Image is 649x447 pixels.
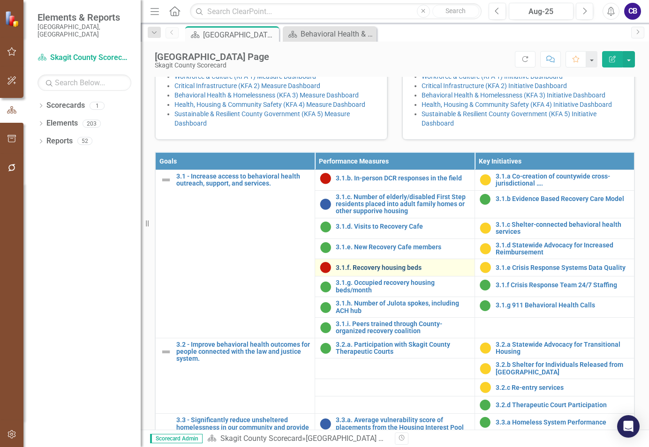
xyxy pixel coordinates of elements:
[155,52,269,62] div: [GEOGRAPHIC_DATA] Page
[174,110,350,127] a: Sustainable & Resilient County Government (KFA 5) Measure Dashboard
[336,300,469,314] a: 3.1.h. Number of Julota spokes, including ACH hub
[422,82,567,89] a: Critical Infrastructure (KFA 2) Initiative Dashboard
[320,322,331,333] img: On Target
[496,361,629,376] a: 3.2.b Shelter for Individuals Released from [GEOGRAPHIC_DATA]
[496,195,629,202] a: 3.1.b Evidence Based Recovery Care Model
[46,100,85,111] a: Scorecards
[480,174,491,186] img: Caution
[315,338,475,358] td: Double-Click to Edit Right Click for Context Menu
[475,338,634,358] td: Double-Click to Edit Right Click for Context Menu
[475,379,634,396] td: Double-Click to Edit Right Click for Context Menu
[475,190,634,218] td: Double-Click to Edit Right Click for Context Menu
[83,119,101,127] div: 203
[156,170,315,338] td: Double-Click to Edit Right Click for Context Menu
[5,11,21,27] img: ClearPoint Strategy
[475,414,634,434] td: Double-Click to Edit Right Click for Context Menu
[336,417,469,431] a: 3.3.a. Average vulnerability score of placements from the Housing Interest Pool
[422,91,605,99] a: Behavioral Health & Homelessness (KFA 3) Initiative Dashboard
[220,434,302,443] a: Skagit County Scorecard
[480,279,491,291] img: On Target
[174,73,316,80] a: Workforce & Culture (KFA 1) Measure Dashboard
[480,417,491,428] img: On Target
[480,300,491,311] img: On Target
[480,243,491,254] img: Caution
[475,238,634,259] td: Double-Click to Edit Right Click for Context Menu
[315,414,475,434] td: Double-Click to Edit Right Click for Context Menu
[160,346,172,358] img: Not Defined
[320,242,331,253] img: On Target
[301,28,374,40] div: Behavioral Health & Homelessness (KFA 3) Measure Dashboard
[496,384,629,391] a: 3.2.c Re-entry services
[496,419,629,426] a: 3.3.a Homeless System Performance
[512,6,570,17] div: Aug-25
[509,3,574,20] button: Aug-25
[336,264,469,271] a: 3.1.f. Recovery housing beds
[176,341,310,363] a: 3.2 - Improve behavioral health outcomes for people connected with the law and justice system.
[480,363,491,374] img: Caution
[336,341,469,356] a: 3.2.a. Participation with Skagit County Therapeutic Courts
[475,170,634,190] td: Double-Click to Edit Right Click for Context Menu
[315,170,475,190] td: Double-Click to Edit Right Click for Context Menu
[320,343,331,354] img: On Target
[475,358,634,379] td: Double-Click to Edit Right Click for Context Menu
[432,5,479,18] button: Search
[46,118,78,129] a: Elements
[336,175,469,182] a: 3.1.b. In-person DCR responses in the field
[336,320,469,335] a: 3.1.i. Peers trained through County-organized recovery coalition
[320,262,331,273] img: Below Plan
[320,173,331,184] img: Below Plan
[190,3,482,20] input: Search ClearPoint...
[203,29,277,41] div: [GEOGRAPHIC_DATA] Page
[336,244,469,251] a: 3.1.e. New Recovery Cafe members
[617,415,640,438] div: Open Intercom Messenger
[315,238,475,259] td: Double-Click to Edit Right Click for Context Menu
[624,3,641,20] button: CB
[38,52,131,63] a: Skagit County Scorecard
[320,302,331,313] img: On Target
[315,297,475,318] td: Double-Click to Edit Right Click for Context Menu
[336,279,469,294] a: 3.1.g. Occupied recovery housing beds/month
[38,74,131,91] input: Search Below...
[38,12,131,23] span: Elements & Reports
[496,282,629,289] a: 3.1.f Crisis Response Team 24/7 Staffing
[176,173,310,187] a: 3.1 - Increase access to behavioral health outreach, support, and services.
[315,259,475,276] td: Double-Click to Edit Right Click for Context Menu
[480,399,491,410] img: On Target
[480,223,491,234] img: Caution
[156,338,315,414] td: Double-Click to Edit Right Click for Context Menu
[475,396,634,414] td: Double-Click to Edit Right Click for Context Menu
[176,417,310,446] a: 3.3 - Significantly reduce unsheltered homelessness in our community and provide supports to peop...
[174,91,359,99] a: Behavioral Health & Homelessness (KFA 3) Measure Dashboard
[475,297,634,318] td: Double-Click to Edit Right Click for Context Menu
[174,82,320,89] a: Critical Infrastructure (KFA 2) Measure Dashboard
[445,7,466,15] span: Search
[320,281,331,292] img: On Target
[315,276,475,297] td: Double-Click to Edit Right Click for Context Menu
[422,101,612,108] a: Health, Housing & Community Safety (KFA 4) Initiative Dashboard
[496,173,629,187] a: 3.1.a Co-creation of countywide cross-jurisdictional ….
[496,341,629,356] a: 3.2.a Statewide Advocacy for Transitional Housing
[38,23,131,38] small: [GEOGRAPHIC_DATA], [GEOGRAPHIC_DATA]
[496,302,629,309] a: 3.1.g 911 Behavioral Health Calls
[475,218,634,238] td: Double-Click to Edit Right Click for Context Menu
[174,101,365,108] a: Health, Housing & Community Safety (KFA 4) Measure Dashboard
[46,136,73,147] a: Reports
[496,242,629,256] a: 3.1.d Statewide Advocacy for Increased Reimbursement
[422,110,596,127] a: Sustainable & Resilient County Government (KFA 5) Initiative Dashboard
[496,221,629,236] a: 3.1.c Shelter-connected behavioral health services
[320,221,331,232] img: On Target
[315,190,475,218] td: Double-Click to Edit Right Click for Context Menu
[160,174,172,186] img: Not Defined
[475,276,634,297] td: Double-Click to Edit Right Click for Context Menu
[480,194,491,205] img: On Target
[150,434,203,443] span: Scorecard Admin
[320,199,331,210] img: No Information
[285,28,374,40] a: Behavioral Health & Homelessness (KFA 3) Measure Dashboard
[315,317,475,338] td: Double-Click to Edit Right Click for Context Menu
[480,343,491,354] img: Caution
[336,223,469,230] a: 3.1.d. Visits to Recovery Cafe
[155,62,269,69] div: Skagit County Scorecard
[160,425,172,437] img: Not Defined
[422,73,563,80] a: Workforce & Culture (KFA 1) Initiative Dashboard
